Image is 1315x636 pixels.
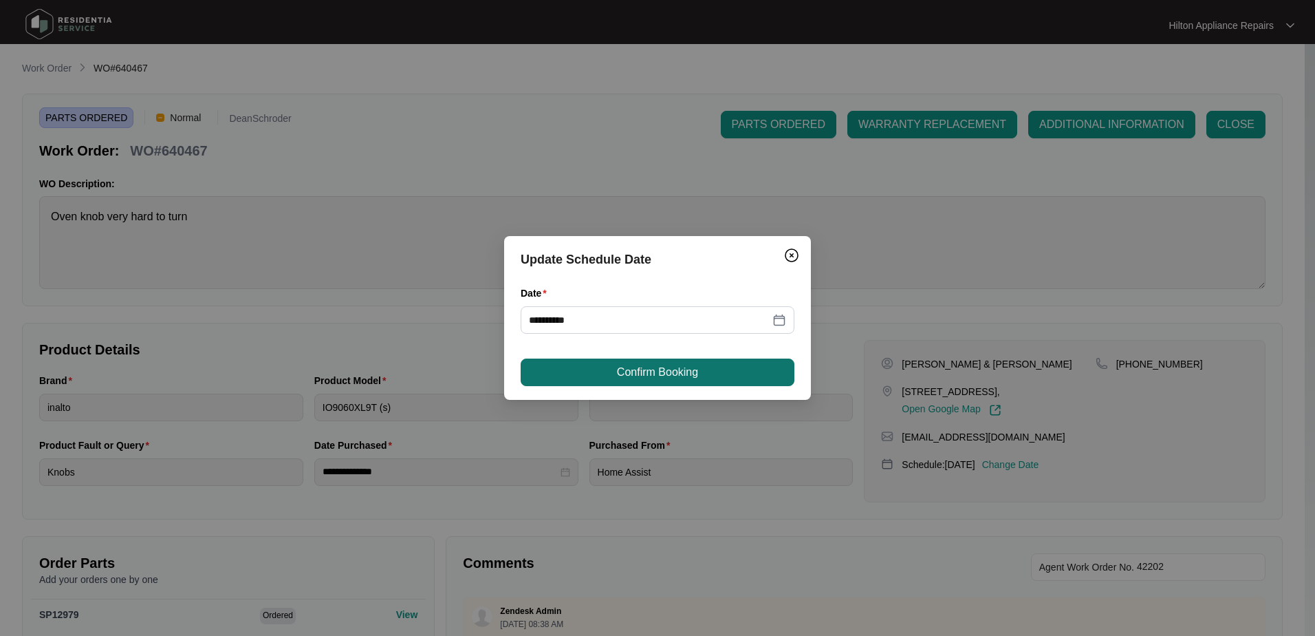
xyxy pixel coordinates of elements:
img: closeCircle [783,247,800,264]
div: Update Schedule Date [521,250,794,269]
input: Date [529,312,770,328]
button: Close [781,244,803,266]
label: Date [521,286,552,300]
button: Confirm Booking [521,359,794,386]
span: Confirm Booking [617,364,698,381]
